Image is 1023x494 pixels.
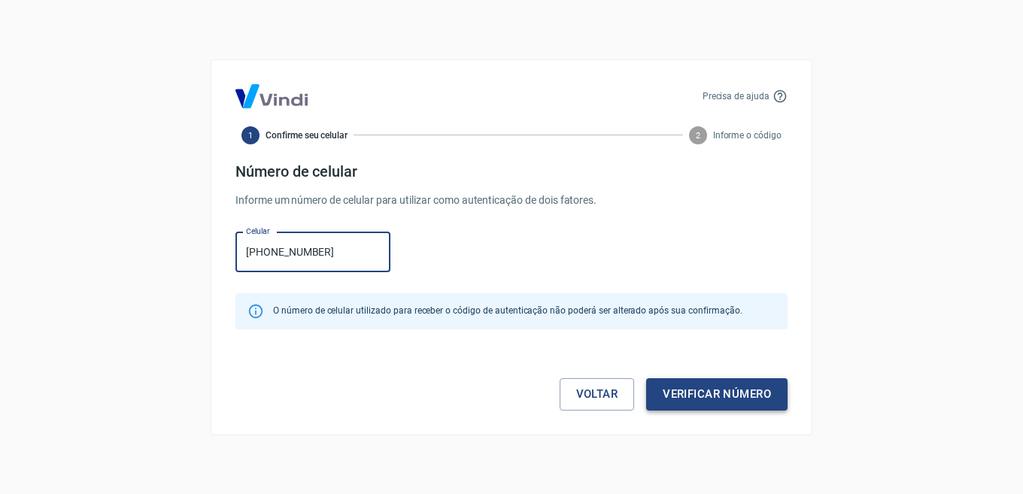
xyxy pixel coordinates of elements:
button: Verificar número [646,378,788,410]
label: Celular [246,226,270,237]
span: Informe o código [713,129,782,142]
a: Voltar [560,378,635,410]
text: 1 [248,130,253,140]
div: O número de celular utilizado para receber o código de autenticação não poderá ser alterado após ... [273,298,742,325]
span: Confirme seu celular [266,129,348,142]
p: Precisa de ajuda [703,89,770,103]
text: 2 [696,130,700,140]
img: Logo Vind [235,84,308,108]
h4: Número de celular [235,162,788,180]
p: Informe um número de celular para utilizar como autenticação de dois fatores. [235,192,788,208]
